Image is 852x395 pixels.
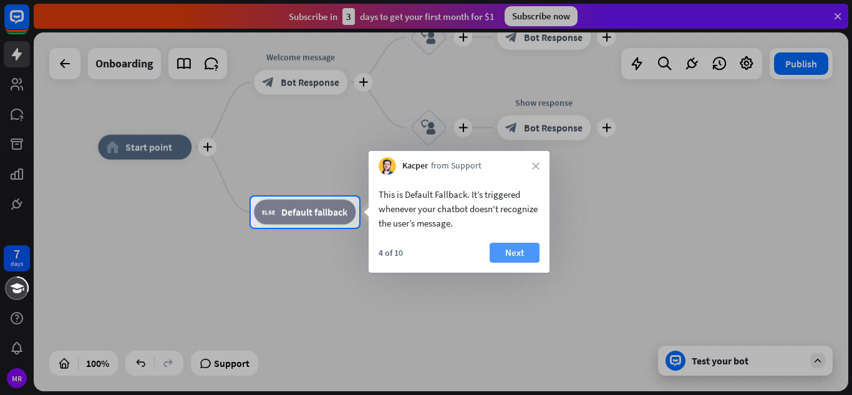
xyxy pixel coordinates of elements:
[281,206,347,218] span: Default fallback
[262,206,275,218] i: block_fallback
[379,187,540,230] div: This is Default Fallback. It’s triggered whenever your chatbot doesn't recognize the user’s message.
[532,162,540,170] i: close
[402,160,428,172] span: Kacper
[10,5,47,42] button: Open LiveChat chat widget
[490,243,540,263] button: Next
[379,247,403,258] div: 4 of 10
[431,160,482,172] span: from Support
